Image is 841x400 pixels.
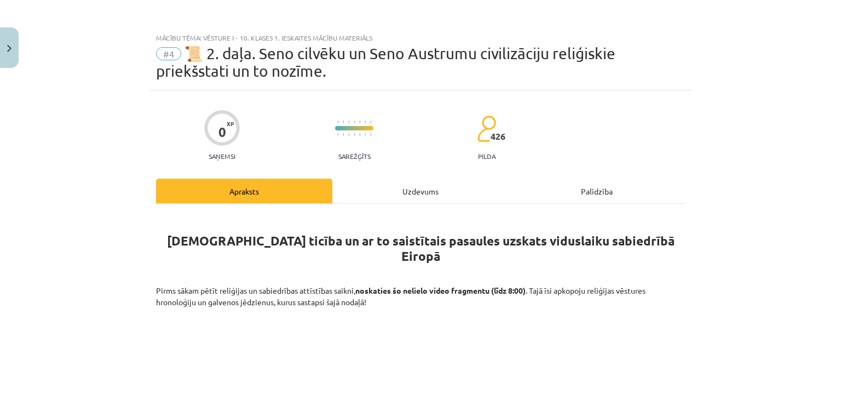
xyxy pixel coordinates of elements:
p: Pirms sākam pētīt reliģijas un sabiedrības attīstības saikni, . Tajā īsi apkopoju reliģijas vēstu... [156,285,685,308]
img: students-c634bb4e5e11cddfef0936a35e636f08e4e9abd3cc4e673bd6f9a4125e45ecb1.svg [477,115,496,142]
img: icon-short-line-57e1e144782c952c97e751825c79c345078a6d821885a25fce030b3d8c18986b.svg [354,121,355,123]
p: Saņemsi [204,152,240,160]
p: pilda [478,152,496,160]
div: Uzdevums [332,179,509,203]
span: 📜 2. daļa. Seno cilvēku un Seno Austrumu civilizāciju reliģiskie priekšstati un to nozīme. [156,44,615,80]
div: Palīdzība [509,179,685,203]
strong: [DEMOGRAPHIC_DATA] ticība un ar to saistītais pasaules uzskats viduslaiku sabiedrībā Eiropā [167,233,675,264]
img: icon-short-line-57e1e144782c952c97e751825c79c345078a6d821885a25fce030b3d8c18986b.svg [365,133,366,136]
img: icon-short-line-57e1e144782c952c97e751825c79c345078a6d821885a25fce030b3d8c18986b.svg [337,133,338,136]
div: Apraksts [156,179,332,203]
img: icon-short-line-57e1e144782c952c97e751825c79c345078a6d821885a25fce030b3d8c18986b.svg [348,133,349,136]
p: Sarežģīts [338,152,371,160]
img: icon-short-line-57e1e144782c952c97e751825c79c345078a6d821885a25fce030b3d8c18986b.svg [343,121,344,123]
img: icon-short-line-57e1e144782c952c97e751825c79c345078a6d821885a25fce030b3d8c18986b.svg [343,133,344,136]
img: icon-short-line-57e1e144782c952c97e751825c79c345078a6d821885a25fce030b3d8c18986b.svg [359,133,360,136]
div: 0 [218,124,226,140]
img: icon-short-line-57e1e144782c952c97e751825c79c345078a6d821885a25fce030b3d8c18986b.svg [365,121,366,123]
span: #4 [156,47,181,60]
span: XP [227,121,234,127]
img: icon-close-lesson-0947bae3869378f0d4975bcd49f059093ad1ed9edebbc8119c70593378902aed.svg [7,45,11,52]
strong: noskaties šo nelielo video fragmentu (līdz 8:00) [355,285,526,295]
span: 426 [491,132,505,141]
img: icon-short-line-57e1e144782c952c97e751825c79c345078a6d821885a25fce030b3d8c18986b.svg [348,121,349,123]
img: icon-short-line-57e1e144782c952c97e751825c79c345078a6d821885a25fce030b3d8c18986b.svg [354,133,355,136]
img: icon-short-line-57e1e144782c952c97e751825c79c345078a6d821885a25fce030b3d8c18986b.svg [370,121,371,123]
img: icon-short-line-57e1e144782c952c97e751825c79c345078a6d821885a25fce030b3d8c18986b.svg [337,121,338,123]
div: Mācību tēma: Vēsture i - 10. klases 1. ieskaites mācību materiāls [156,34,685,42]
img: icon-short-line-57e1e144782c952c97e751825c79c345078a6d821885a25fce030b3d8c18986b.svg [370,133,371,136]
img: icon-short-line-57e1e144782c952c97e751825c79c345078a6d821885a25fce030b3d8c18986b.svg [359,121,360,123]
